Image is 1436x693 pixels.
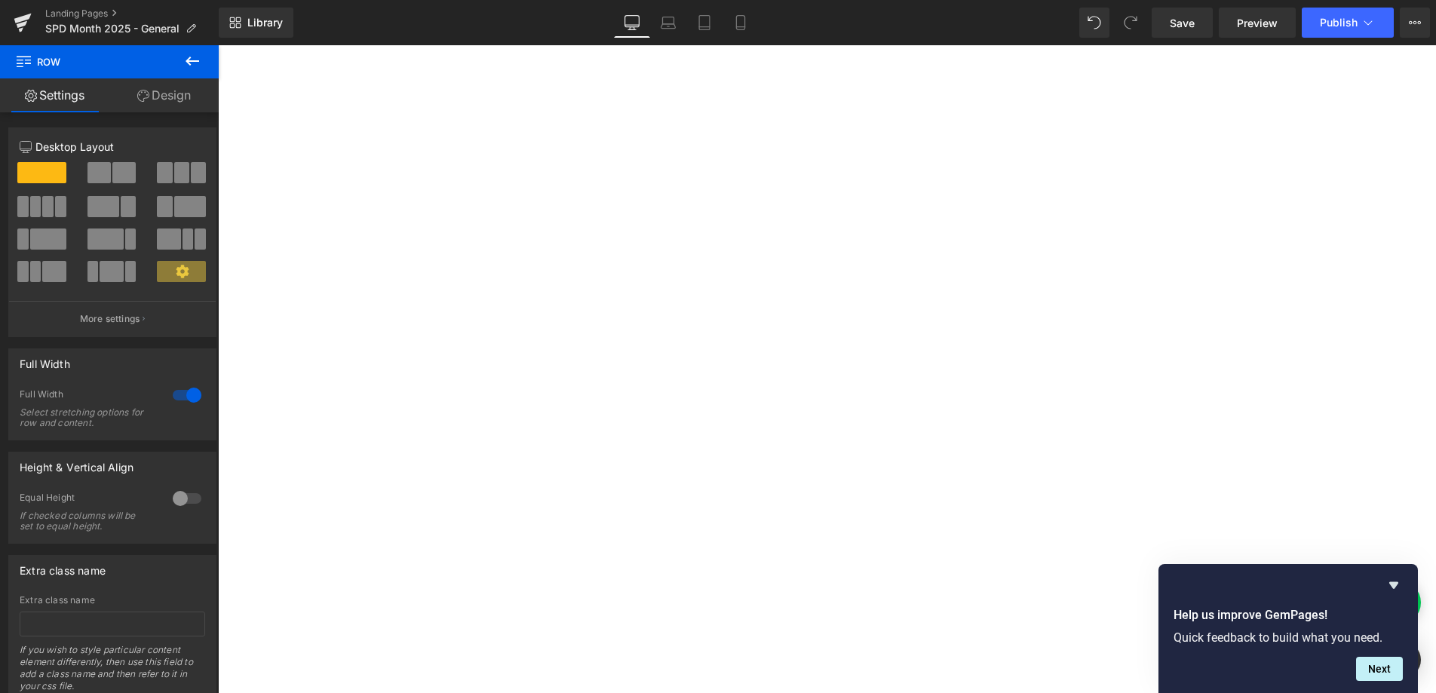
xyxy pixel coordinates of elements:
span: Save [1170,15,1195,31]
a: Landing Pages [45,8,219,20]
a: Preview [1219,8,1296,38]
button: Next question [1356,657,1403,681]
span: Library [247,16,283,29]
a: Design [109,78,219,112]
button: Undo [1079,8,1109,38]
a: Tablet [686,8,723,38]
span: Preview [1237,15,1278,31]
div: Extra class name [20,556,106,577]
button: Redo [1115,8,1146,38]
div: Extra class name [20,595,205,606]
div: Help us improve GemPages! [1174,576,1403,681]
h2: Help us improve GemPages! [1174,606,1403,624]
div: If checked columns will be set to equal height. [20,511,155,532]
div: Full Width [20,388,158,404]
div: Height & Vertical Align [20,452,133,474]
a: New Library [219,8,293,38]
a: Laptop [650,8,686,38]
p: Desktop Layout [20,139,205,155]
button: More [1400,8,1430,38]
p: More settings [80,312,140,326]
a: Desktop [614,8,650,38]
div: Select stretching options for row and content. [20,407,155,428]
button: Hide survey [1385,576,1403,594]
div: Full Width [20,349,70,370]
span: Row [15,45,166,78]
button: Publish [1302,8,1394,38]
button: More settings [9,301,216,336]
p: Quick feedback to build what you need. [1174,630,1403,645]
span: SPD Month 2025 - General [45,23,179,35]
a: Mobile [723,8,759,38]
div: Equal Height [20,492,158,507]
span: Publish [1320,17,1358,29]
